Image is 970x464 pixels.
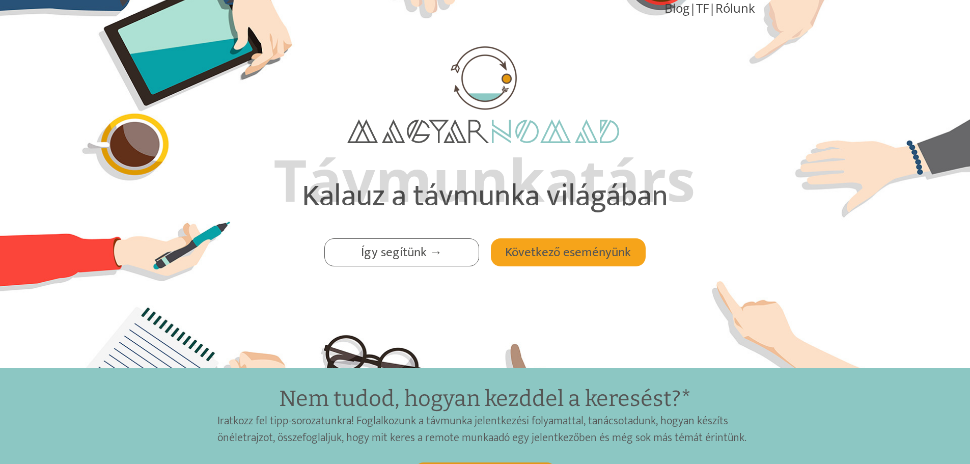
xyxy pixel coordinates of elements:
p: Távmunkatárs [180,142,790,217]
div: Következő eseményünk [491,244,646,261]
span: el a keresést?* [545,386,691,412]
p: magyar [180,112,791,155]
span: adunk, hogyan készíts önéletrajzot, összefoglaljuk, hogy mit keres a remote munkaadó egy jelentke... [217,412,746,447]
p: Nem tudod, hogyan [180,385,791,413]
p: Iratkozz fel tipp-sorozatunkra! Foglalkozunk a távmunka jelentkezési folyamattal, tanácsot [217,413,753,446]
div: Így segítünk → [325,244,479,261]
span: nomaD [492,116,623,150]
iframe: chatbot [919,413,965,459]
span: kezdd [485,386,545,412]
